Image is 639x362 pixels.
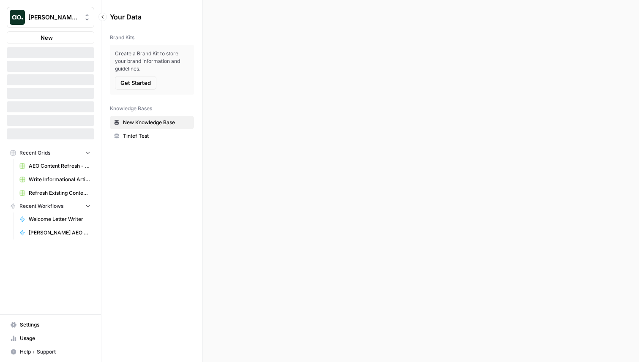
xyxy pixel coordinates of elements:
[115,50,189,73] span: Create a Brand Kit to store your brand information and guidelines.
[115,76,156,90] button: Get Started
[29,189,90,197] span: Refresh Existing Content (36)
[16,186,94,200] a: Refresh Existing Content (36)
[7,345,94,359] button: Help + Support
[16,159,94,173] a: AEO Content Refresh - Testing
[16,212,94,226] a: Welcome Letter Writer
[20,321,90,329] span: Settings
[7,318,94,332] a: Settings
[29,215,90,223] span: Welcome Letter Writer
[110,105,152,112] span: Knowledge Bases
[110,34,134,41] span: Brand Kits
[123,119,190,126] span: New Knowledge Base
[120,79,151,87] span: Get Started
[7,31,94,44] button: New
[7,7,94,28] button: Workspace: Justina testing
[110,116,194,129] a: New Knowledge Base
[19,202,63,210] span: Recent Workflows
[20,348,90,356] span: Help + Support
[123,132,190,140] span: Tintef Test
[28,13,79,22] span: [PERSON_NAME] testing
[10,10,25,25] img: Justina testing Logo
[29,162,90,170] span: AEO Content Refresh - Testing
[16,226,94,240] a: [PERSON_NAME] AEO Refresh v2
[110,12,184,22] span: Your Data
[29,229,90,237] span: [PERSON_NAME] AEO Refresh v2
[7,332,94,345] a: Usage
[7,147,94,159] button: Recent Grids
[41,33,53,42] span: New
[20,335,90,342] span: Usage
[16,173,94,186] a: Write Informational Article
[110,129,194,143] a: Tintef Test
[29,176,90,183] span: Write Informational Article
[19,149,50,157] span: Recent Grids
[7,200,94,212] button: Recent Workflows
